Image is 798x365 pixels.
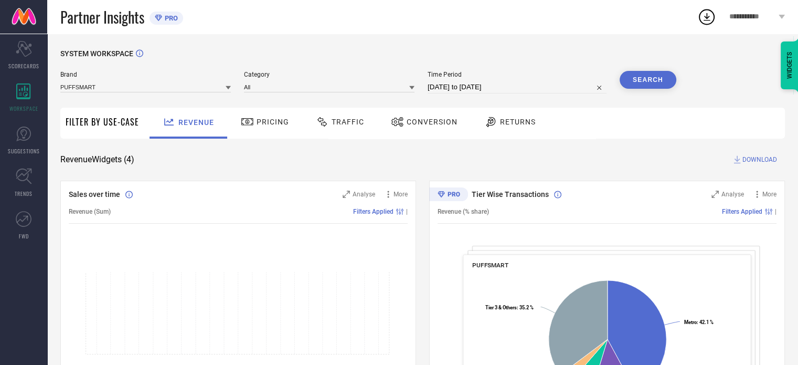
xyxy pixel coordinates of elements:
[8,147,40,155] span: SUGGESTIONS
[428,71,607,78] span: Time Period
[485,305,534,310] text: : 35.2 %
[60,71,231,78] span: Brand
[407,118,457,126] span: Conversion
[721,191,744,198] span: Analyse
[60,49,133,58] span: SYSTEM WORKSPACE
[66,116,139,128] span: Filter By Use-Case
[60,6,144,28] span: Partner Insights
[393,191,408,198] span: More
[353,191,375,198] span: Analyse
[60,154,134,165] span: Revenue Widgets ( 4 )
[69,190,120,199] span: Sales over time
[722,208,762,215] span: Filters Applied
[8,62,39,70] span: SCORECARDS
[343,191,350,198] svg: Zoom
[69,208,111,215] span: Revenue (Sum)
[742,154,777,165] span: DOWNLOAD
[762,191,776,198] span: More
[257,118,289,126] span: Pricing
[472,262,508,269] span: PUFFSMART
[620,71,676,89] button: Search
[353,208,393,215] span: Filters Applied
[775,208,776,215] span: |
[500,118,536,126] span: Returns
[15,190,33,197] span: TRENDS
[429,187,468,203] div: Premium
[428,81,607,93] input: Select time period
[684,319,714,325] text: : 42.1 %
[332,118,364,126] span: Traffic
[697,7,716,26] div: Open download list
[485,305,517,310] tspan: Tier 3 & Others
[178,118,214,127] span: Revenue
[472,190,549,199] span: Tier Wise Transactions
[684,319,697,325] tspan: Metro
[438,208,489,215] span: Revenue (% share)
[406,208,408,215] span: |
[162,14,178,22] span: PRO
[19,232,29,240] span: FWD
[9,105,38,112] span: WORKSPACE
[711,191,719,198] svg: Zoom
[244,71,414,78] span: Category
